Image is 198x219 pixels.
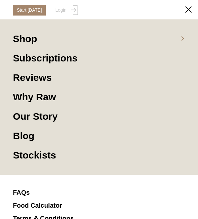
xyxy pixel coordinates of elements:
a: Shop [13,32,185,52]
a: FAQs [13,189,30,196]
a: Blog [13,129,185,149]
a: Reviews [13,71,185,91]
a: Subscriptions [13,52,185,71]
a: Stockists [13,149,185,162]
a: Why Raw [13,91,185,110]
a: Start [DATE]Login [13,5,78,16]
a: Our Story [13,110,185,129]
img: black-cross.png [185,6,192,13]
a: Food Calculator [13,202,62,209]
span: Start [DATE] [13,5,46,16]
